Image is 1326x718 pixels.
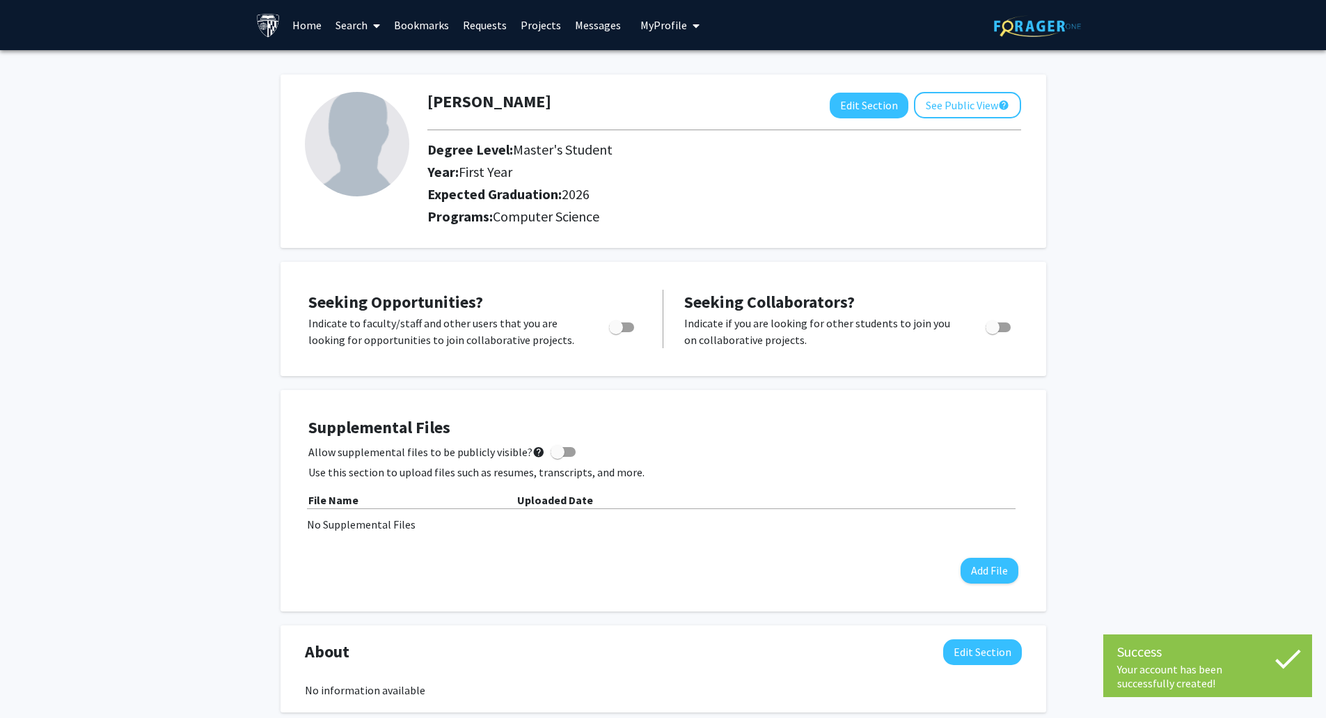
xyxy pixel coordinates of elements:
[1117,641,1298,662] div: Success
[998,97,1009,114] mat-icon: help
[459,163,512,180] span: First Year
[943,639,1022,665] button: Edit About
[308,315,583,348] p: Indicate to faculty/staff and other users that you are looking for opportunities to join collabor...
[427,186,901,203] h2: Expected Graduation:
[513,141,613,158] span: Master's Student
[305,92,409,196] img: Profile Picture
[493,208,599,225] span: Computer Science
[830,93,908,118] button: Edit Section
[980,315,1018,336] div: Toggle
[684,315,959,348] p: Indicate if you are looking for other students to join you on collaborative projects.
[308,493,358,507] b: File Name
[684,291,855,313] span: Seeking Collaborators?
[427,208,1021,225] h2: Programs:
[308,464,1018,481] p: Use this section to upload files such as resumes, transcripts, and more.
[514,1,568,49] a: Projects
[10,655,59,708] iframe: Chat
[517,493,593,507] b: Uploaded Date
[427,164,901,180] h2: Year:
[1117,662,1298,690] div: Your account has been successfully created!
[562,185,590,203] span: 2026
[603,315,642,336] div: Toggle
[305,639,349,664] span: About
[568,1,628,49] a: Messages
[308,418,1018,438] h4: Supplemental Files
[456,1,514,49] a: Requests
[307,516,1020,533] div: No Supplemental Files
[427,92,551,112] h1: [PERSON_NAME]
[305,682,1022,699] div: No information available
[256,13,281,38] img: Johns Hopkins University Logo
[994,15,1081,37] img: ForagerOne Logo
[387,1,456,49] a: Bookmarks
[914,92,1021,118] button: See Public View
[285,1,329,49] a: Home
[329,1,387,49] a: Search
[427,141,901,158] h2: Degree Level:
[640,18,687,32] span: My Profile
[961,558,1018,584] button: Add File
[308,444,545,460] span: Allow supplemental files to be publicly visible?
[532,444,545,460] mat-icon: help
[308,291,483,313] span: Seeking Opportunities?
